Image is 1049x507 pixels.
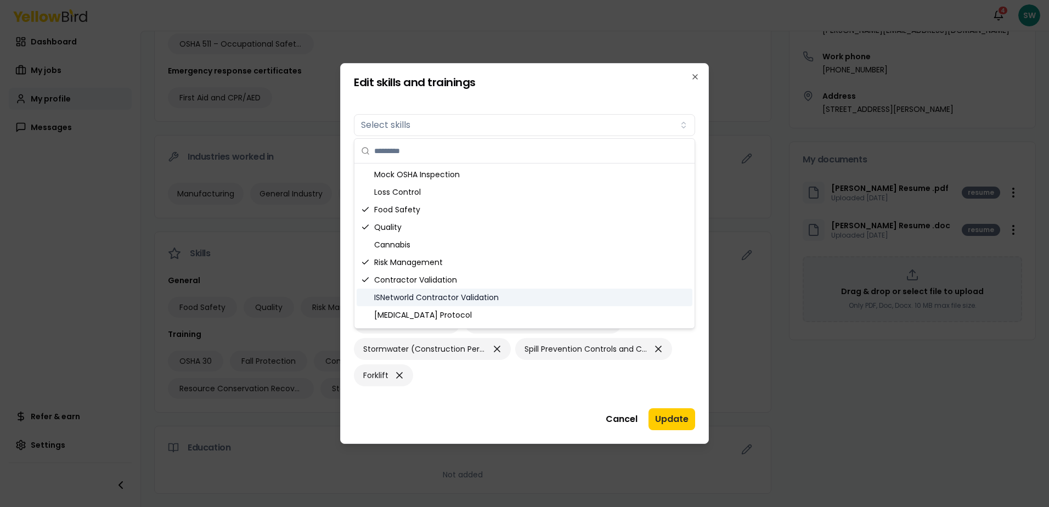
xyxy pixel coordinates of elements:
[357,306,692,324] div: [MEDICAL_DATA] Protocol
[354,338,511,360] div: Stormwater (Construction Permits) Awareness
[363,343,486,354] span: Stormwater (Construction Permits) Awareness
[599,408,644,430] button: Cancel
[354,77,695,88] h2: Edit skills and trainings
[354,114,695,136] button: Select skills
[357,253,692,271] div: Risk Management
[357,166,692,183] div: Mock OSHA Inspection
[357,236,692,253] div: Cannabis
[354,364,413,386] div: Forklift
[357,289,692,306] div: ISNetworld Contractor Validation
[363,370,388,381] span: Forklift
[357,218,692,236] div: Quality
[357,201,692,218] div: Food Safety
[357,271,692,289] div: Contractor Validation
[524,343,647,354] span: Spill Prevention Controls and Countermeasure Training
[515,338,672,360] div: Spill Prevention Controls and Countermeasure Training
[648,408,695,430] button: Update
[354,164,695,328] div: Suggestions
[357,324,692,341] div: Industrial Hygiene
[357,183,692,201] div: Loss Control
